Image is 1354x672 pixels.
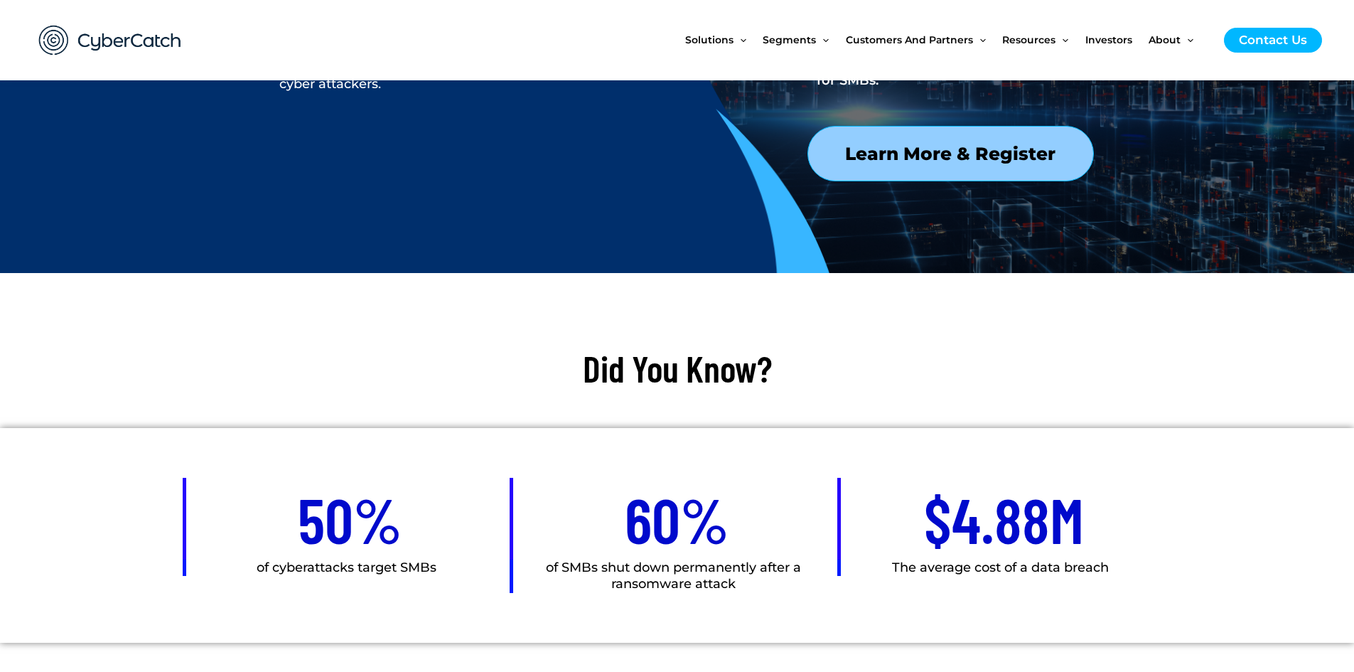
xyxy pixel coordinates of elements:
h2: Did You Know? [377,344,977,393]
span: Menu Toggle [1181,10,1193,70]
nav: Site Navigation: New Main Menu [685,10,1210,70]
span: Investors [1085,10,1132,70]
h2: of cyberattacks target SMBs [186,560,506,576]
span: Segments [763,10,816,70]
span: Resources [1002,10,1055,70]
h2: of SMBs shut down permanently after a ransomware attack [513,560,833,593]
span: Menu Toggle [816,10,829,70]
span: About [1149,10,1181,70]
h2: The average cost of a data breach [841,560,1160,576]
a: Learn More & Register [807,126,1094,181]
h2: 60% [513,478,840,560]
a: Investors [1085,10,1149,70]
img: CyberCatch [25,11,195,70]
span: Menu Toggle [1055,10,1068,70]
a: Contact Us [1224,28,1322,53]
span: Menu Toggle [734,10,746,70]
span: Menu Toggle [973,10,986,70]
h2: $4.88M [841,478,1168,560]
span: Solutions [685,10,734,70]
span: Customers and Partners [846,10,973,70]
h2: 50% [186,478,513,560]
span: If you have a website, use email, social media, or web applications, you are exposed to cyber ris... [279,23,611,91]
